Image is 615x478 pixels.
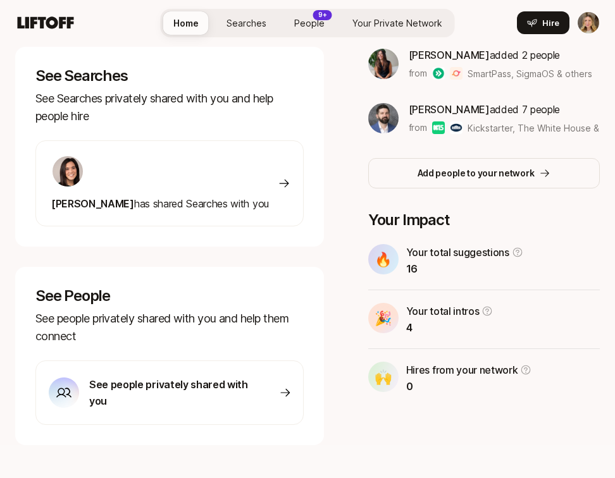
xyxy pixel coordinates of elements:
[450,121,463,134] img: The White House
[406,362,518,378] p: Hires from your network
[51,197,269,210] span: has shared Searches with you
[409,47,592,63] p: added 2 people
[294,16,325,30] span: People
[432,67,445,80] img: SmartPass
[578,12,599,34] img: Madeline Macartney
[173,16,199,30] span: Home
[409,49,490,61] span: [PERSON_NAME]
[409,103,490,116] span: [PERSON_NAME]
[368,211,600,229] p: Your Impact
[406,244,509,260] p: Your total suggestions
[577,11,600,34] button: Madeline Macartney
[368,49,399,79] img: 33ee49e1_eec9_43f1_bb5d_6b38e313ba2b.jpg
[89,376,264,409] p: See people privately shared with you
[53,156,83,187] img: 71d7b91d_d7cb_43b4_a7ea_a9b2f2cc6e03.jpg
[406,378,532,395] p: 0
[368,158,600,188] button: Add people to your network
[450,67,463,80] img: SigmaOS
[542,16,559,29] span: Hire
[432,121,445,134] img: Kickstarter
[368,103,399,133] img: 2c3bf20d_16f8_49af_92db_e90cdbffd8bd.jpg
[35,310,304,345] p: See people privately shared with you and help them connect
[406,303,480,319] p: Your total intros
[406,260,523,277] p: 16
[409,66,427,81] p: from
[409,101,600,118] p: added 7 people
[368,362,399,392] div: 🙌
[35,67,304,85] p: See Searches
[318,10,327,20] p: 9+
[35,90,304,125] p: See Searches privately shared with you and help people hire
[284,11,335,35] a: People9+
[406,319,494,336] p: 4
[352,16,442,30] span: Your Private Network
[342,11,452,35] a: Your Private Network
[409,120,427,135] p: from
[163,11,209,35] a: Home
[368,244,399,274] div: 🔥
[368,303,399,333] div: 🎉
[216,11,276,35] a: Searches
[468,67,592,80] span: SmartPass, SigmaOS & others
[418,166,535,181] p: Add people to your network
[51,197,134,210] span: [PERSON_NAME]
[227,16,266,30] span: Searches
[517,11,569,34] button: Hire
[35,287,304,305] p: See People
